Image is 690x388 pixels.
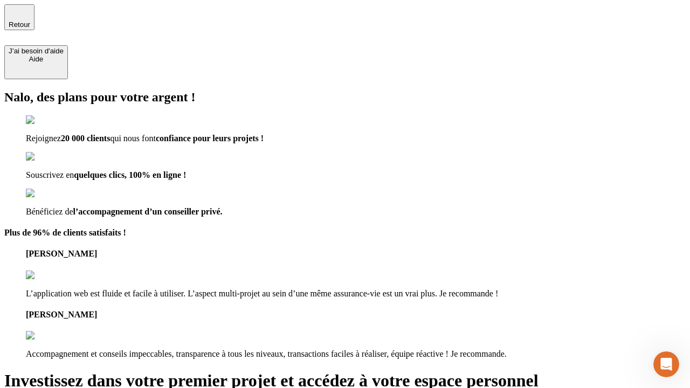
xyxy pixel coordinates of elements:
img: reviews stars [26,271,79,280]
div: J’ai besoin d'aide [9,47,64,55]
span: 20 000 clients [61,134,111,143]
span: Souscrivez en [26,170,74,179]
span: qui nous font [110,134,155,143]
h4: Plus de 96% de clients satisfaits ! [4,228,686,238]
span: Bénéficiez de [26,207,73,216]
span: Rejoignez [26,134,61,143]
p: Accompagnement et conseils impeccables, transparence à tous les niveaux, transactions faciles à r... [26,349,686,359]
span: l’accompagnement d’un conseiller privé. [73,207,223,216]
p: L’application web est fluide et facile à utiliser. L’aspect multi-projet au sein d’une même assur... [26,289,686,299]
img: checkmark [26,115,72,125]
h2: Nalo, des plans pour votre argent ! [4,90,686,105]
div: Aide [9,55,64,63]
button: Retour [4,4,34,30]
img: checkmark [26,152,72,162]
span: confiance pour leurs projets ! [156,134,264,143]
img: reviews stars [26,331,79,341]
h4: [PERSON_NAME] [26,310,686,320]
h4: [PERSON_NAME] [26,249,686,259]
iframe: Intercom live chat [653,351,679,377]
span: Retour [9,20,30,29]
img: checkmark [26,189,72,198]
span: quelques clics, 100% en ligne ! [74,170,186,179]
button: J’ai besoin d'aideAide [4,45,68,79]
